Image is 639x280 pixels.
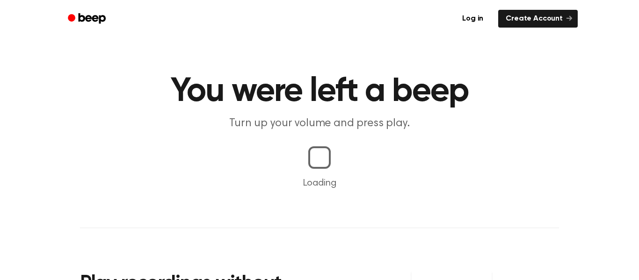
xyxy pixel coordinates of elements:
[140,116,499,131] p: Turn up your volume and press play.
[498,10,578,28] a: Create Account
[80,75,559,108] h1: You were left a beep
[61,10,114,28] a: Beep
[11,176,628,190] p: Loading
[453,8,493,29] a: Log in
